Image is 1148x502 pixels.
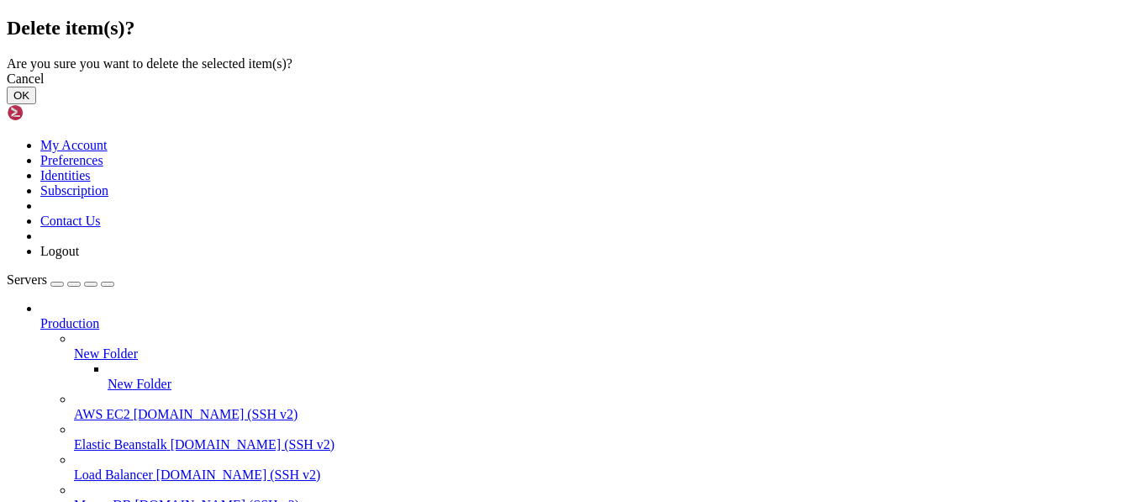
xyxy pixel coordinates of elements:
[171,437,335,452] span: [DOMAIN_NAME] (SSH v2)
[7,7,928,22] x-row: Connection timed out
[7,17,1141,40] h2: Delete item(s)?
[7,22,13,37] div: (0, 1)
[40,316,1141,331] a: Production
[74,346,138,361] span: New Folder
[74,392,1141,422] li: AWS EC2 [DOMAIN_NAME] (SSH v2)
[74,331,1141,392] li: New Folder
[7,272,47,287] span: Servers
[40,138,108,152] a: My Account
[108,377,1141,392] a: New Folder
[40,214,101,228] a: Contact Us
[74,468,153,482] span: Load Balancer
[74,468,1141,483] a: Load Balancer [DOMAIN_NAME] (SSH v2)
[40,244,79,258] a: Logout
[7,272,114,287] a: Servers
[40,183,108,198] a: Subscription
[74,437,1141,452] a: Elastic Beanstalk [DOMAIN_NAME] (SSH v2)
[74,407,1141,422] a: AWS EC2 [DOMAIN_NAME] (SSH v2)
[108,377,171,391] span: New Folder
[7,71,1141,87] div: Cancel
[134,407,298,421] span: [DOMAIN_NAME] (SSH v2)
[40,316,99,330] span: Production
[74,422,1141,452] li: Elastic Beanstalk [DOMAIN_NAME] (SSH v2)
[74,346,1141,362] a: New Folder
[74,452,1141,483] li: Load Balancer [DOMAIN_NAME] (SSH v2)
[40,168,91,182] a: Identities
[7,87,36,104] button: OK
[74,407,130,421] span: AWS EC2
[108,362,1141,392] li: New Folder
[7,104,103,121] img: Shellngn
[7,56,1141,71] div: Are you sure you want to delete the selected item(s)?
[40,153,103,167] a: Preferences
[156,468,321,482] span: [DOMAIN_NAME] (SSH v2)
[74,437,167,452] span: Elastic Beanstalk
